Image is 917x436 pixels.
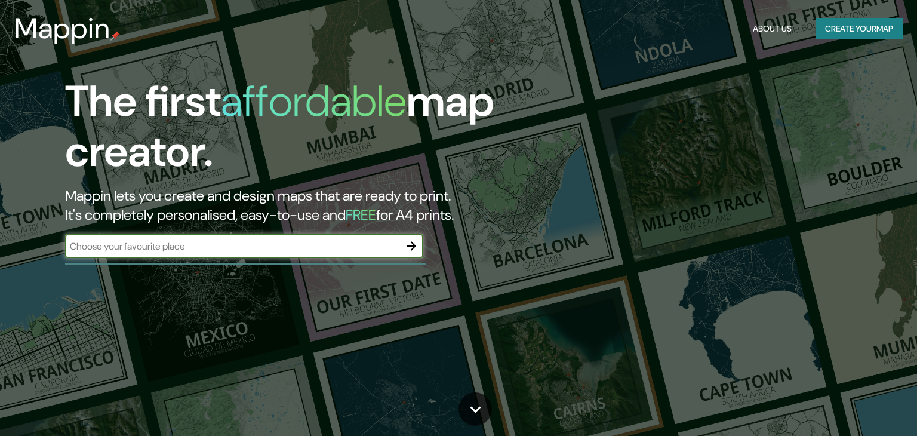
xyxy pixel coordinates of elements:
[65,186,524,225] h2: Mappin lets you create and design maps that are ready to print. It's completely personalised, eas...
[65,240,399,253] input: Choose your favourite place
[65,76,524,186] h1: The first map creator.
[221,73,407,129] h1: affordable
[14,12,110,45] h3: Mappin
[346,205,376,224] h5: FREE
[811,389,904,423] iframe: Help widget launcher
[748,18,796,40] button: About Us
[110,31,120,41] img: mappin-pin
[816,18,903,40] button: Create yourmap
